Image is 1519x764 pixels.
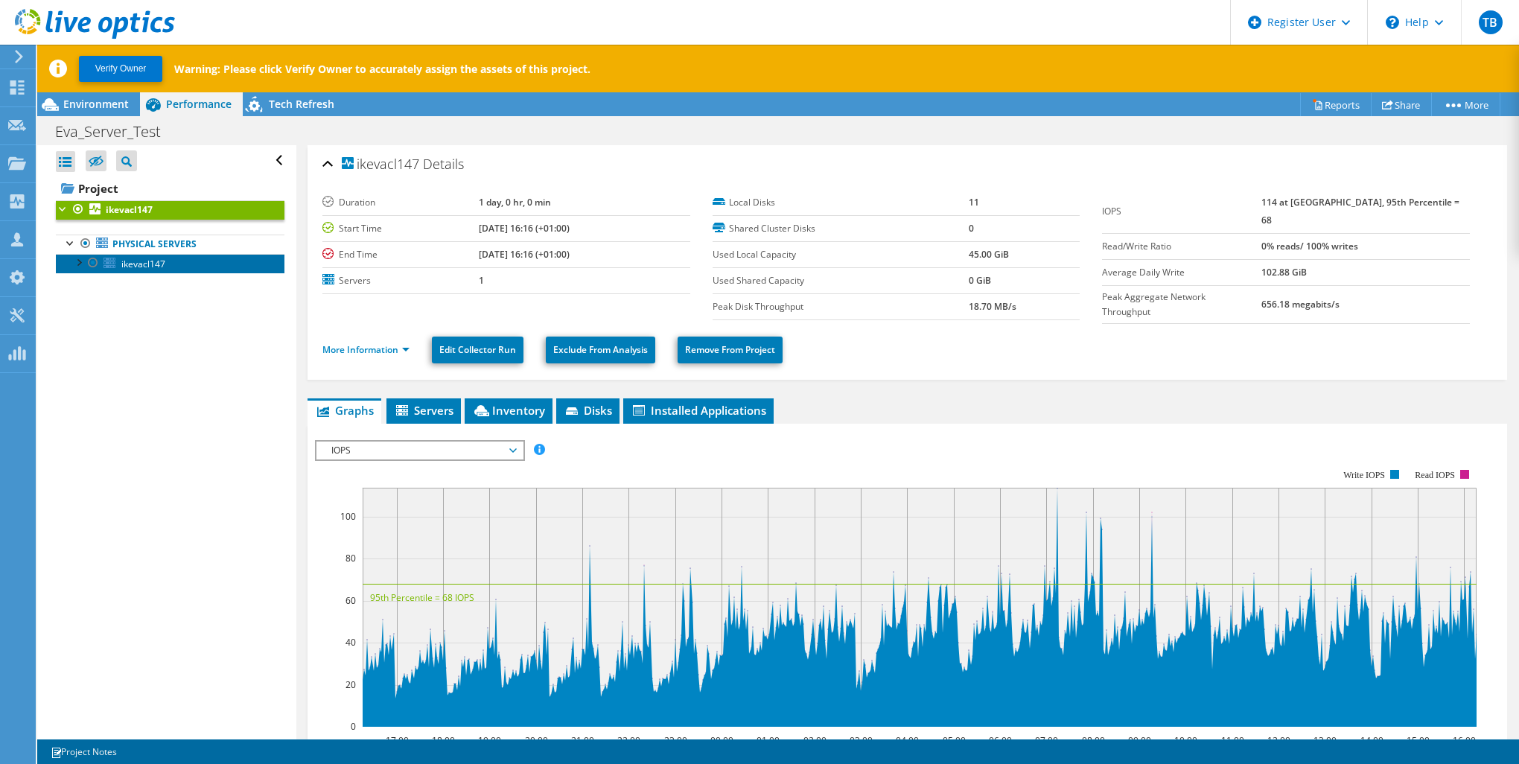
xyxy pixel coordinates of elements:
[1360,734,1383,747] text: 14:00
[713,273,969,288] label: Used Shared Capacity
[713,247,969,262] label: Used Local Capacity
[713,195,969,210] label: Local Disks
[1261,240,1358,252] b: 0% reads/ 100% writes
[166,97,232,111] span: Performance
[472,403,545,418] span: Inventory
[1313,734,1337,747] text: 13:00
[969,248,1009,261] b: 45.00 GiB
[423,155,464,173] span: Details
[345,636,356,649] text: 40
[63,97,129,111] span: Environment
[479,274,484,287] b: 1
[664,734,687,747] text: 23:00
[56,235,284,254] a: Physical Servers
[564,403,612,418] span: Disks
[1082,734,1105,747] text: 08:00
[1035,734,1058,747] text: 07:00
[1261,196,1459,226] b: 114 at [GEOGRAPHIC_DATA], 95th Percentile = 68
[322,221,479,236] label: Start Time
[315,403,374,418] span: Graphs
[40,742,127,761] a: Project Notes
[1343,470,1385,480] text: Write IOPS
[969,300,1016,313] b: 18.70 MB/s
[386,734,409,747] text: 17:00
[1261,266,1307,278] b: 102.88 GiB
[56,254,284,273] a: ikevacl147
[1102,204,1261,219] label: IOPS
[969,222,974,235] b: 0
[678,337,783,363] a: Remove From Project
[1431,93,1500,116] a: More
[340,510,356,523] text: 100
[432,734,455,747] text: 18:00
[1261,298,1340,311] b: 656.18 megabits/s
[1267,734,1290,747] text: 12:00
[345,552,356,564] text: 80
[322,195,479,210] label: Duration
[969,196,979,208] b: 11
[269,97,334,111] span: Tech Refresh
[1453,734,1476,747] text: 16:00
[1128,734,1151,747] text: 09:00
[757,734,780,747] text: 01:00
[631,403,766,418] span: Installed Applications
[322,273,479,288] label: Servers
[322,247,479,262] label: End Time
[713,221,969,236] label: Shared Cluster Disks
[1102,265,1261,280] label: Average Daily Write
[850,734,873,747] text: 03:00
[174,62,590,76] p: Warning: Please click Verify Owner to accurately assign the assets of this project.
[969,274,991,287] b: 0 GiB
[896,734,919,747] text: 04:00
[1479,10,1503,34] span: TB
[617,734,640,747] text: 22:00
[351,720,356,733] text: 0
[324,442,515,459] span: IOPS
[479,196,551,208] b: 1 day, 0 hr, 0 min
[525,734,548,747] text: 20:00
[48,124,184,140] h1: Eva_Server_Test
[106,203,153,216] b: ikevacl147
[121,258,165,270] span: ikevacl147
[1371,93,1432,116] a: Share
[710,734,733,747] text: 00:00
[79,56,162,82] button: Verify Owner
[1415,470,1456,480] text: Read IOPS
[713,299,969,314] label: Peak Disk Throughput
[478,734,501,747] text: 19:00
[943,734,966,747] text: 05:00
[546,337,655,363] a: Exclude From Analysis
[803,734,827,747] text: 02:00
[1102,290,1261,319] label: Peak Aggregate Network Throughput
[1221,734,1244,747] text: 11:00
[56,200,284,220] a: ikevacl147
[345,594,356,607] text: 60
[370,591,474,604] text: 95th Percentile = 68 IOPS
[571,734,594,747] text: 21:00
[479,222,570,235] b: [DATE] 16:16 (+01:00)
[345,678,356,691] text: 20
[1300,93,1372,116] a: Reports
[432,337,523,363] a: Edit Collector Run
[394,403,453,418] span: Servers
[1386,16,1399,29] svg: \n
[989,734,1012,747] text: 06:00
[479,248,570,261] b: [DATE] 16:16 (+01:00)
[322,343,410,356] a: More Information
[1174,734,1197,747] text: 10:00
[56,176,284,200] a: Project
[1102,239,1261,254] label: Read/Write Ratio
[342,157,419,172] span: ikevacl147
[1407,734,1430,747] text: 15:00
